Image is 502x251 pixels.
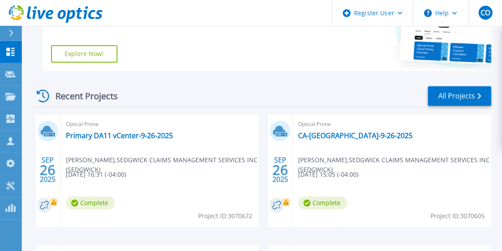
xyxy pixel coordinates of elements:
a: Primary DA11 vCenter-9-26-2025 [66,131,173,140]
span: Optical Prime [66,119,254,129]
span: Optical Prime [298,119,486,129]
span: 26 [40,166,55,174]
span: Complete [298,196,347,209]
a: CA-[GEOGRAPHIC_DATA]-9-26-2025 [298,131,413,140]
div: Recent Projects [34,85,130,107]
a: All Projects [428,86,491,106]
span: [PERSON_NAME] , SEDGWICK CLAIMS MANAGEMENT SERVICES INC (SEDGWICK) [66,155,259,174]
span: Project ID: 3070605 [430,211,485,221]
span: [DATE] 16:31 (-04:00) [66,170,126,179]
span: Complete [66,196,115,209]
div: SEP 2025 [272,154,288,186]
span: Project ID: 3070672 [198,211,252,221]
span: 26 [272,166,288,174]
span: [PERSON_NAME] , SEDGWICK CLAIMS MANAGEMENT SERVICES INC (SEDGWICK) [298,155,491,174]
a: Explore Now! [51,45,117,63]
div: SEP 2025 [39,154,56,186]
span: [DATE] 15:05 (-04:00) [298,170,358,179]
span: CO [480,9,490,16]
